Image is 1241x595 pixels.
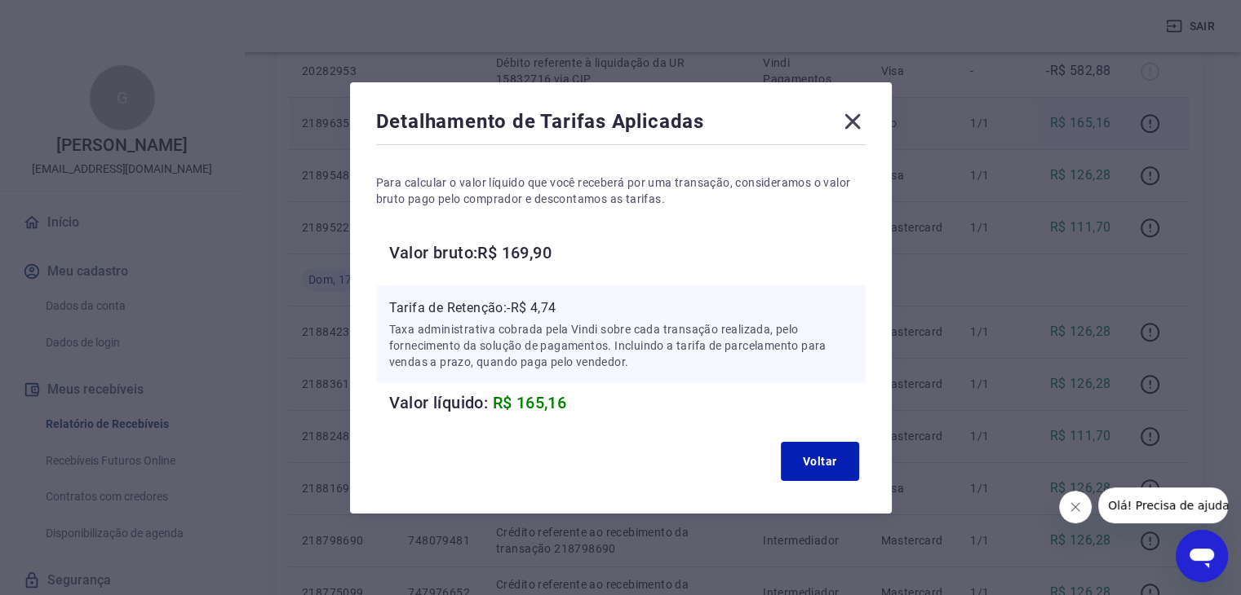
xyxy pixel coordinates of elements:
[10,11,137,24] span: Olá! Precisa de ajuda?
[1098,487,1228,523] iframe: Mensagem da empresa
[1176,530,1228,582] iframe: Botão para abrir a janela de mensagens
[376,174,866,207] p: Para calcular o valor líquido que você receberá por uma transação, consideramos o valor bruto pag...
[389,298,853,318] p: Tarifa de Retenção: -R$ 4,74
[376,108,866,141] div: Detalhamento de Tarifas Aplicadas
[1059,491,1092,523] iframe: Fechar mensagem
[389,240,866,266] h6: Valor bruto: R$ 169,90
[389,390,866,416] h6: Valor líquido:
[781,442,859,481] button: Voltar
[493,393,567,412] span: R$ 165,16
[389,321,853,370] p: Taxa administrativa cobrada pela Vindi sobre cada transação realizada, pelo fornecimento da soluç...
